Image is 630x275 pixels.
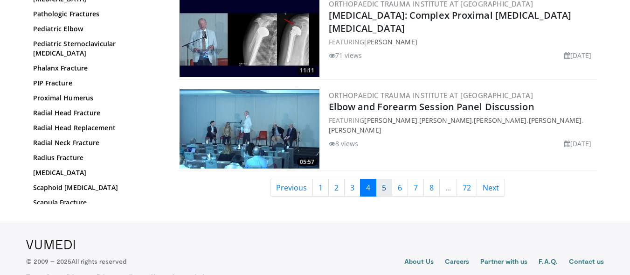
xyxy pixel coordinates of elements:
[539,257,557,268] a: F.A.Q.
[392,179,408,197] a: 6
[33,168,159,177] a: [MEDICAL_DATA]
[474,116,526,125] a: [PERSON_NAME]
[297,66,317,75] span: 11:11
[364,116,417,125] a: [PERSON_NAME]
[329,50,362,60] li: 71 views
[360,179,376,197] a: 4
[445,257,470,268] a: Careers
[328,179,345,197] a: 2
[270,179,313,197] a: Previous
[33,108,159,118] a: Radial Head Fracture
[33,39,159,58] a: Pediatric Sternoclavicular [MEDICAL_DATA]
[329,37,595,47] div: FEATURING
[33,9,159,19] a: Pathologic Fractures
[408,179,424,197] a: 7
[33,153,159,162] a: Radius Fracture
[33,24,159,34] a: Pediatric Elbow
[457,179,477,197] a: 72
[33,198,159,207] a: Scapula Fracture
[404,257,434,268] a: About Us
[344,179,360,197] a: 3
[329,9,572,35] a: [MEDICAL_DATA]: Complex Proximal [MEDICAL_DATA] [MEDICAL_DATA]
[419,116,472,125] a: [PERSON_NAME]
[33,123,159,133] a: Radial Head Replacement
[329,91,533,100] a: Orthopaedic Trauma Institute at [GEOGRAPHIC_DATA]
[569,257,604,268] a: Contact us
[564,50,592,60] li: [DATE]
[564,139,592,148] li: [DATE]
[33,63,159,73] a: Phalanx Fracture
[26,240,75,249] img: VuMedi Logo
[480,257,527,268] a: Partner with us
[180,89,319,169] a: 05:57
[178,179,597,197] nav: Search results pages
[423,179,440,197] a: 8
[364,37,417,46] a: [PERSON_NAME]
[376,179,392,197] a: 5
[477,179,505,197] a: Next
[71,257,126,265] span: All rights reserved
[329,100,534,113] a: Elbow and Forearm Session Panel Discussion
[329,139,359,148] li: 8 views
[329,126,381,134] a: [PERSON_NAME]
[33,183,159,192] a: Scaphoid [MEDICAL_DATA]
[529,116,582,125] a: [PERSON_NAME]
[312,179,329,197] a: 1
[33,138,159,148] a: Radial Neck Fracture
[26,257,126,266] p: © 2009 – 2025
[329,115,595,135] div: FEATURING , , , ,
[180,89,319,169] img: 6354610b-60a8-4403-8584-e58e584a01d0.300x170_q85_crop-smart_upscale.jpg
[33,78,159,88] a: PIP Fracture
[297,158,317,166] span: 05:57
[33,93,159,103] a: Proximal Humerus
